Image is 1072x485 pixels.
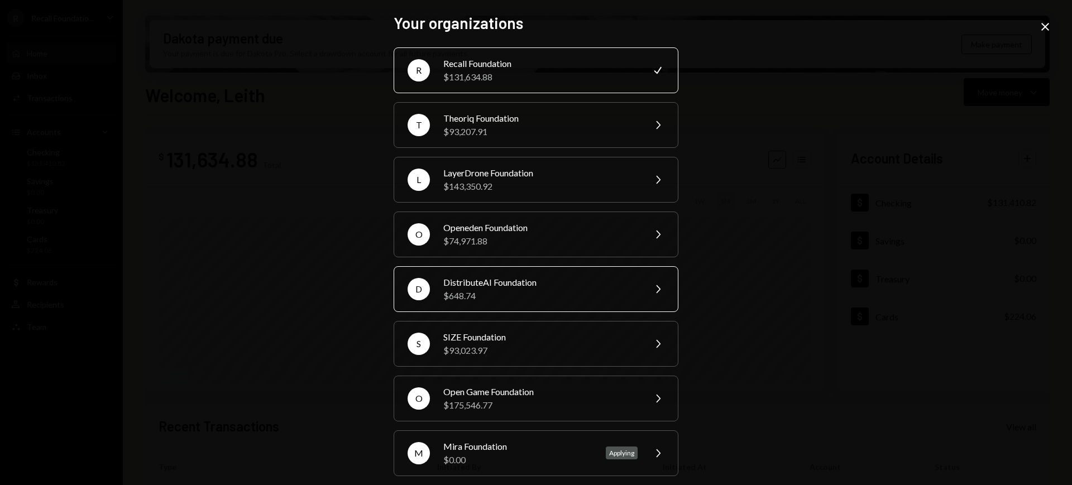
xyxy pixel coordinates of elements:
[408,59,430,81] div: R
[443,125,638,138] div: $93,207.91
[443,289,638,302] div: $648.74
[408,223,430,246] div: O
[394,212,678,257] button: OOpeneden Foundation$74,971.88
[394,430,678,476] button: MMira Foundation$0.00Applying
[408,387,430,410] div: O
[443,70,638,84] div: $131,634.88
[443,276,638,289] div: DistributeAI Foundation
[443,398,638,412] div: $175,546.77
[408,114,430,136] div: T
[443,221,638,234] div: Openeden Foundation
[408,333,430,355] div: S
[394,47,678,93] button: RRecall Foundation$131,634.88
[443,330,638,344] div: SIZE Foundation
[408,169,430,191] div: L
[394,102,678,148] button: TTheoriq Foundation$93,207.91
[606,446,638,459] div: Applying
[443,385,638,398] div: Open Game Foundation
[443,440,592,453] div: Mira Foundation
[408,278,430,300] div: D
[443,57,638,70] div: Recall Foundation
[408,442,430,464] div: M
[394,12,678,34] h2: Your organizations
[394,376,678,421] button: OOpen Game Foundation$175,546.77
[443,234,638,248] div: $74,971.88
[443,453,592,467] div: $0.00
[394,321,678,367] button: SSIZE Foundation$93,023.97
[443,112,638,125] div: Theoriq Foundation
[443,180,638,193] div: $143,350.92
[394,157,678,203] button: LLayerDrone Foundation$143,350.92
[443,166,638,180] div: LayerDrone Foundation
[394,266,678,312] button: DDistributeAI Foundation$648.74
[443,344,638,357] div: $93,023.97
